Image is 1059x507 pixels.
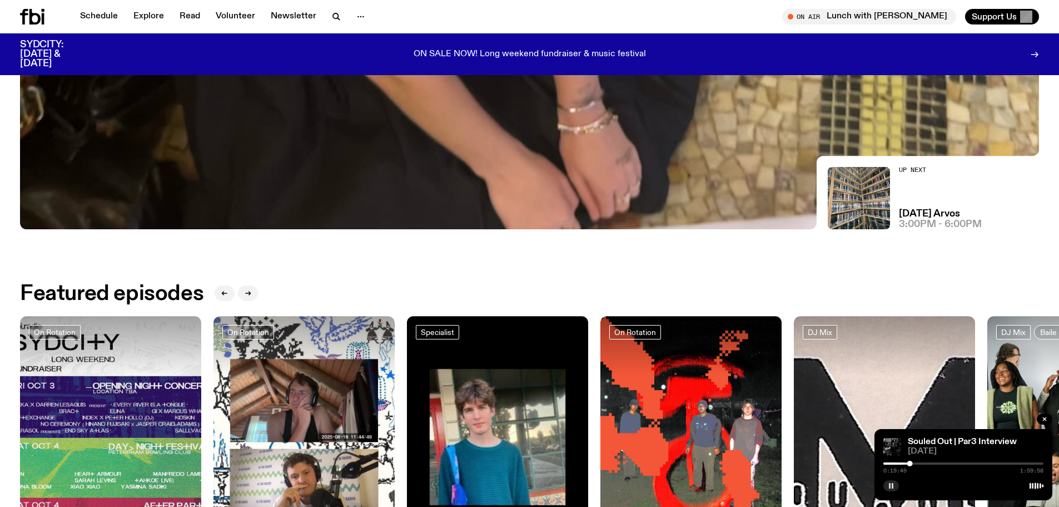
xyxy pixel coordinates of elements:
[828,167,890,229] img: A corner shot of the fbi music library
[609,325,661,339] a: On Rotation
[965,9,1039,24] button: Support Us
[416,325,459,339] a: Specialist
[908,437,1017,446] a: Souled Out | Par3 Interview
[20,40,91,68] h3: SYDCITY: [DATE] & [DATE]
[996,325,1031,339] a: DJ Mix
[173,9,207,24] a: Read
[1020,468,1043,474] span: 1:59:58
[264,9,323,24] a: Newsletter
[972,12,1017,22] span: Support Us
[908,447,1043,456] span: [DATE]
[29,325,81,339] a: On Rotation
[1001,328,1026,337] span: DJ Mix
[34,328,76,337] span: On Rotation
[414,50,646,60] p: ON SALE NOW! Long weekend fundraiser & music festival
[222,325,274,339] a: On Rotation
[883,468,907,474] span: 0:19:49
[73,9,125,24] a: Schedule
[421,328,454,337] span: Specialist
[808,328,832,337] span: DJ Mix
[899,209,960,219] a: [DATE] Arvos
[899,167,982,173] h2: Up Next
[127,9,171,24] a: Explore
[803,325,837,339] a: DJ Mix
[209,9,262,24] a: Volunteer
[20,284,203,304] h2: Featured episodes
[899,220,982,229] span: 3:00pm - 6:00pm
[614,328,656,337] span: On Rotation
[782,9,956,24] button: On AirLunch with [PERSON_NAME]
[227,328,269,337] span: On Rotation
